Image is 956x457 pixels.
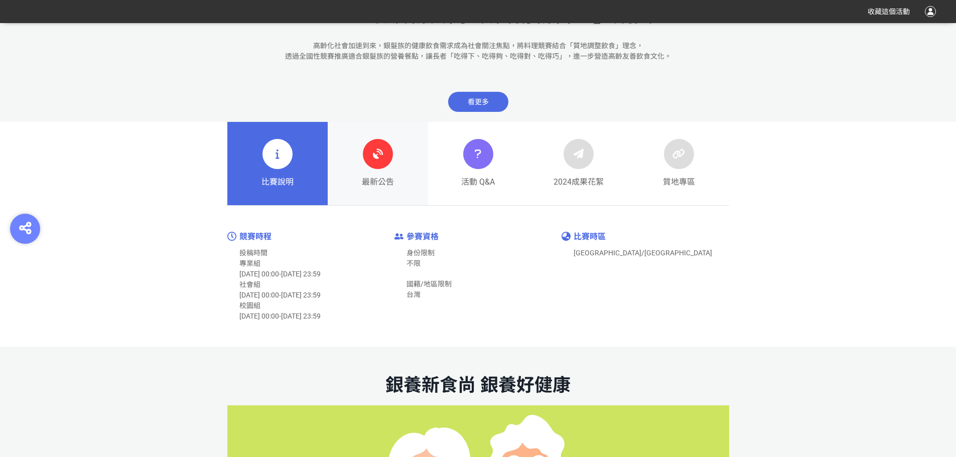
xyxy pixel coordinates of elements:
span: 比賽時區 [574,232,606,241]
span: 國籍/地區限制 [406,280,452,288]
span: 專業組 [239,259,260,267]
a: 比賽說明 [227,122,328,205]
span: 不限 [406,259,421,267]
span: 最新公告 [362,176,394,188]
span: [DATE] 23:59 [281,270,321,278]
span: [DATE] 23:59 [281,312,321,320]
span: 看更多 [448,92,508,112]
span: [DATE] 00:00 [239,312,279,320]
span: 收藏這個活動 [868,8,910,16]
span: 投稿時間 [239,249,267,257]
a: 質地專區 [629,122,729,205]
img: icon-timezone.9e564b4.png [562,232,571,241]
span: [DATE] 00:00 [239,291,279,299]
span: 比賽說明 [261,176,294,188]
img: icon-time.04e13fc.png [227,232,236,241]
a: 2024成果花絮 [528,122,629,205]
span: [DATE] 23:59 [281,291,321,299]
span: 台灣 [406,290,421,298]
span: [GEOGRAPHIC_DATA]/[GEOGRAPHIC_DATA] [574,249,712,257]
span: - [279,312,281,320]
span: - [279,270,281,278]
span: 校園組 [239,301,260,310]
span: 身份限制 [406,249,435,257]
span: - [279,291,281,299]
span: 社會組 [239,280,260,288]
span: [DATE] 00:00 [239,270,279,278]
span: 質地專區 [663,176,695,188]
span: 參賽資格 [406,232,439,241]
strong: 銀養新食尚 銀養好健康 [385,375,571,396]
span: 競賽時程 [239,232,271,241]
span: 2024成果花絮 [554,176,604,188]
span: 活動 Q&A [461,176,495,188]
a: 最新公告 [328,122,428,205]
img: icon-enter-limit.61bcfae.png [394,233,403,240]
a: 活動 Q&A [428,122,528,205]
